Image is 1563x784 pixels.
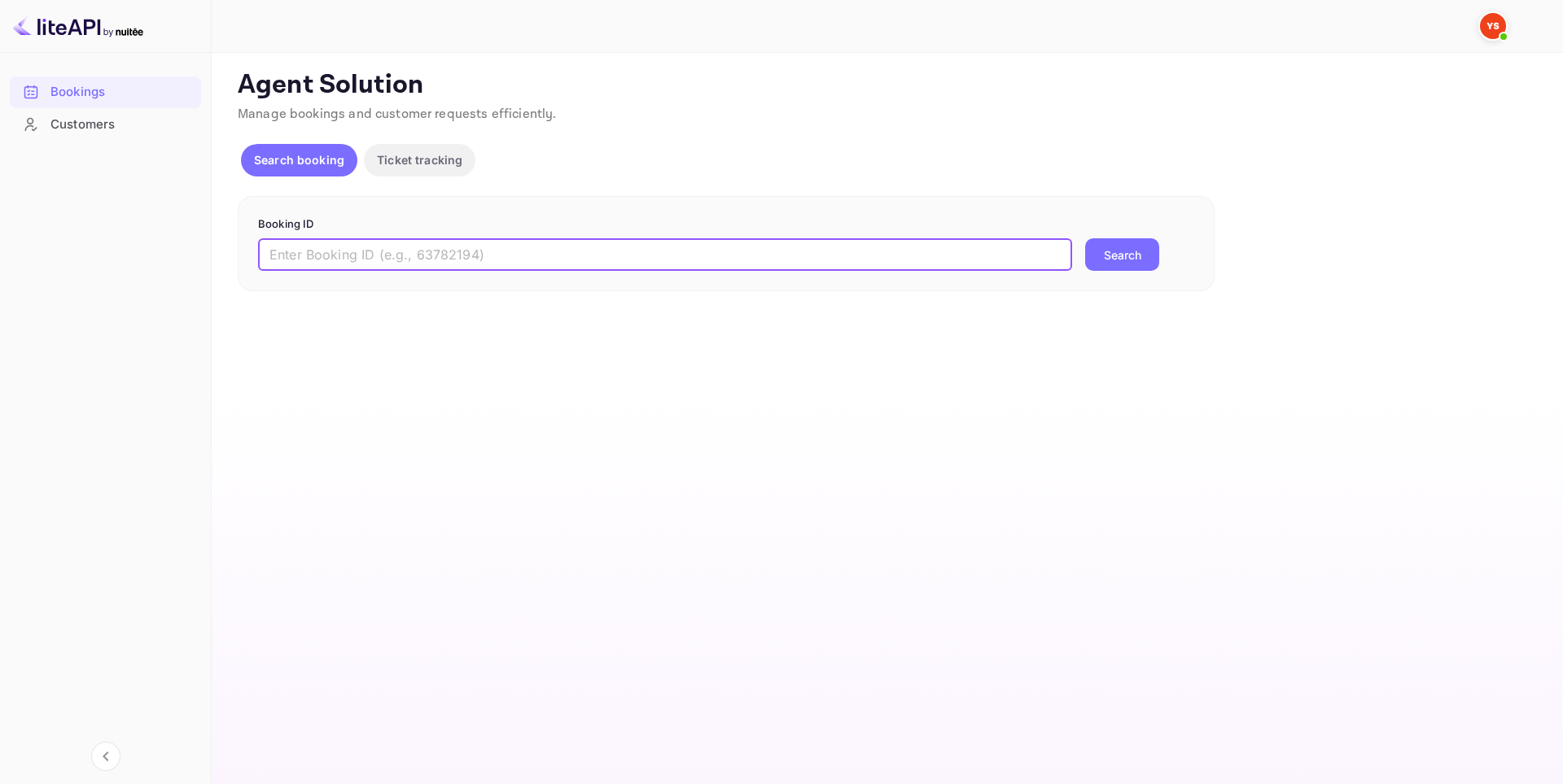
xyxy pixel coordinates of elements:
button: Collapse navigation [91,742,120,771]
input: Enter Booking ID (e.g., 63782194) [258,238,1072,271]
a: Bookings [10,76,201,107]
div: Customers [50,115,193,134]
button: Search [1085,238,1159,271]
p: Search booking [254,151,344,168]
div: Bookings [50,83,193,102]
div: Customers [10,109,201,141]
div: Bookings [10,76,201,108]
p: Ticket tracking [377,151,462,168]
img: Yandex Support [1480,13,1506,39]
span: Manage bookings and customer requests efficiently. [238,106,557,123]
p: Agent Solution [238,69,1534,102]
p: Booking ID [258,216,1194,233]
a: Customers [10,109,201,139]
img: LiteAPI logo [13,13,143,39]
